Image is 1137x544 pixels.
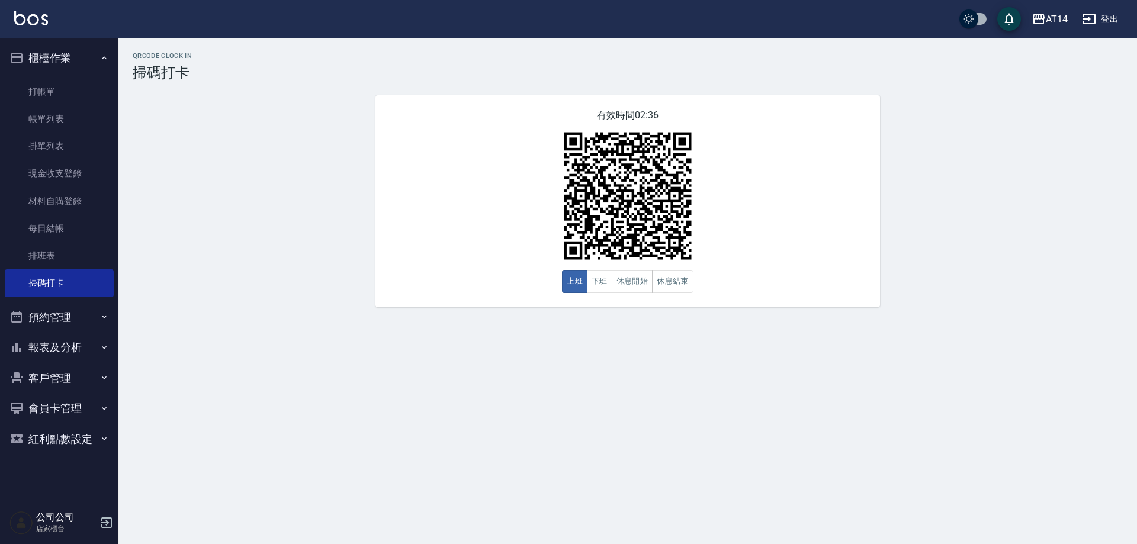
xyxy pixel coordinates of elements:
[5,269,114,297] a: 掃碼打卡
[5,424,114,455] button: 紅利點數設定
[5,160,114,187] a: 現金收支登錄
[5,43,114,73] button: 櫃檯作業
[1046,12,1068,27] div: AT14
[14,11,48,25] img: Logo
[5,393,114,424] button: 會員卡管理
[5,78,114,105] a: 打帳單
[5,215,114,242] a: 每日結帳
[5,302,114,333] button: 預約管理
[1077,8,1123,30] button: 登出
[652,270,693,293] button: 休息結束
[375,95,880,307] div: 有效時間 02:36
[997,7,1021,31] button: save
[9,511,33,535] img: Person
[5,332,114,363] button: 報表及分析
[5,363,114,394] button: 客戶管理
[133,52,1123,60] h2: QRcode Clock In
[5,105,114,133] a: 帳單列表
[587,270,612,293] button: 下班
[5,188,114,215] a: 材料自購登錄
[5,133,114,160] a: 掛單列表
[36,523,97,534] p: 店家櫃台
[612,270,653,293] button: 休息開始
[36,511,97,523] h5: 公司公司
[562,270,587,293] button: 上班
[1027,7,1072,31] button: AT14
[133,65,1123,81] h3: 掃碼打卡
[5,242,114,269] a: 排班表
